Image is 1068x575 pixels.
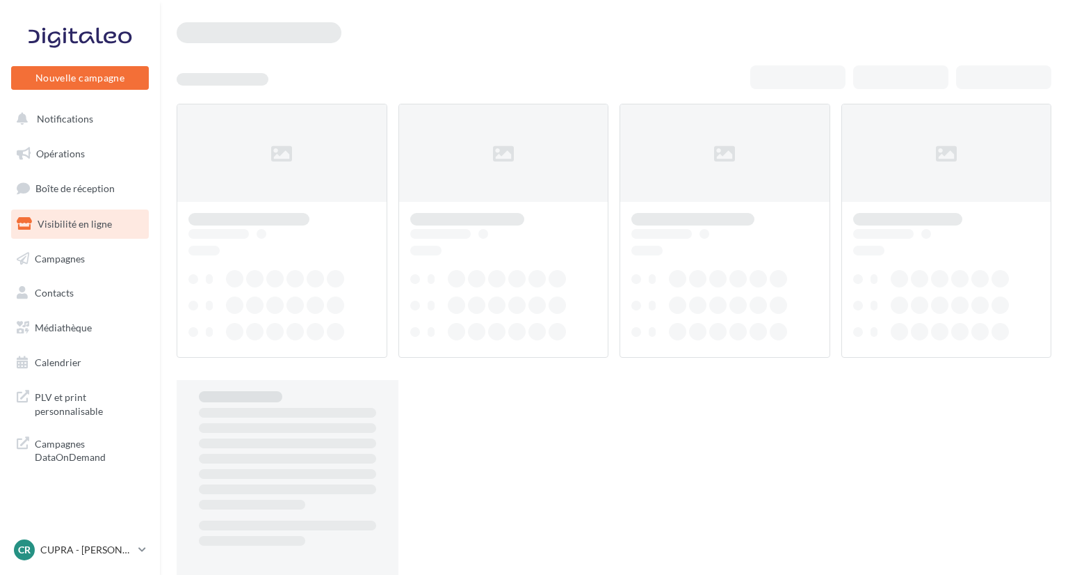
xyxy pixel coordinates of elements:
[35,322,92,333] span: Médiathèque
[36,148,85,159] span: Opérations
[35,356,81,368] span: Calendrier
[8,104,146,134] button: Notifications
[8,173,152,203] a: Boîte de réception
[8,139,152,168] a: Opérations
[35,287,74,299] span: Contacts
[8,210,152,239] a: Visibilité en ligne
[35,252,85,264] span: Campagnes
[8,348,152,377] a: Calendrier
[8,313,152,342] a: Médiathèque
[11,66,149,90] button: Nouvelle campagne
[18,543,31,557] span: CR
[35,434,143,464] span: Campagnes DataOnDemand
[8,278,152,308] a: Contacts
[8,244,152,274] a: Campagnes
[35,388,143,418] span: PLV et print personnalisable
[37,113,93,125] span: Notifications
[35,182,115,194] span: Boîte de réception
[8,382,152,423] a: PLV et print personnalisable
[38,218,112,230] span: Visibilité en ligne
[11,537,149,563] a: CR CUPRA - [PERSON_NAME]
[8,429,152,470] a: Campagnes DataOnDemand
[40,543,133,557] p: CUPRA - [PERSON_NAME]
